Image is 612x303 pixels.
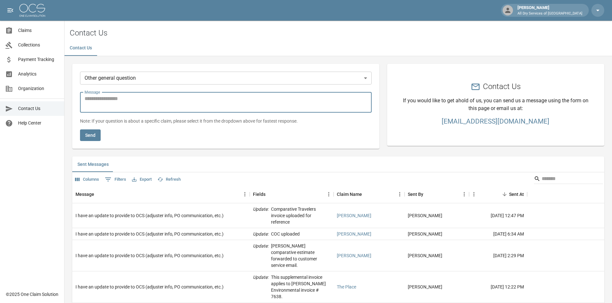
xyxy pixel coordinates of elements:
div: © 2025 One Claim Solution [6,291,58,298]
div: [PERSON_NAME] [515,5,585,16]
div: Other general question [80,72,372,85]
button: Menu [469,189,479,199]
a: [PERSON_NAME] [337,212,371,219]
button: Sort [362,190,371,199]
a: [PERSON_NAME] [337,252,371,259]
button: Menu [459,189,469,199]
img: ocs-logo-white-transparent.png [19,4,45,17]
div: I have an update to provide to OCS (adjuster info, PO communication, etc.) [75,231,224,237]
p: COC uploaded [271,231,300,237]
span: Analytics [18,71,59,77]
div: Fields [250,185,334,203]
div: Joe Antonelli [408,284,442,290]
button: Sort [94,190,103,199]
label: Message [85,89,100,95]
span: Claims [18,27,59,34]
div: Search [534,174,603,185]
button: Send [80,129,101,141]
div: Joe Antonelli [408,252,442,259]
span: Help Center [18,120,59,126]
p: Update : [253,274,268,300]
div: Sent At [509,185,524,203]
button: Menu [240,189,250,199]
div: Sent By [408,185,423,203]
a: [PERSON_NAME] [337,231,371,237]
p: Update : [253,206,268,225]
a: [EMAIL_ADDRESS][DOMAIN_NAME] [403,117,589,125]
div: [DATE] 12:47 PM [469,203,527,228]
h2: Contact Us [483,82,521,91]
div: [DATE] 6:34 AM [469,228,527,240]
div: Message [75,185,94,203]
div: I have an update to provide to OCS (adjuster info, PO communication, etc.) [75,284,224,290]
div: Joe Antonelli [408,231,442,237]
h2: Contact Us [70,28,612,38]
span: Collections [18,42,59,48]
button: Menu [395,189,405,199]
div: Claim Name [334,185,405,203]
span: Organization [18,85,59,92]
button: Menu [324,189,334,199]
div: [DATE] 2:29 PM [469,240,527,271]
p: This supplemental invoice applies to [PERSON_NAME] Environmental invoice # 7638. [271,274,330,300]
span: Payment Tracking [18,56,59,63]
div: [DATE] 12:22 PM [469,271,527,303]
button: Sent Messages [72,157,114,172]
button: Refresh [156,175,182,185]
button: Sort [266,190,275,199]
p: Note: If your question is about a specific claim, please select it from the dropdown above for fa... [80,118,372,124]
button: Sort [500,190,509,199]
div: Claim Name [337,185,362,203]
div: Fields [253,185,266,203]
button: open drawer [4,4,17,17]
div: dynamic tabs [65,40,612,56]
p: [PERSON_NAME] comparative estimate forwarded to customer service email. [271,243,330,268]
a: The Place [337,284,356,290]
div: I have an update to provide to OCS (adjuster info, PO communication, etc.) [75,252,224,259]
div: Sent At [469,185,527,203]
p: All Dry Services of [GEOGRAPHIC_DATA] [517,11,582,16]
button: Show filters [103,174,128,185]
div: related-list tabs [72,157,604,172]
button: Export [130,175,153,185]
button: Select columns [74,175,101,185]
div: Sent By [405,185,469,203]
p: If you would like to get ahold of us, you can send us a message using the form on this page or em... [403,97,589,112]
button: Contact Us [65,40,97,56]
button: Sort [423,190,432,199]
p: Comparative Travelers invoice uploaded for reference [271,206,330,225]
div: Message [72,185,250,203]
p: Update : [253,243,268,268]
span: Contact Us [18,105,59,112]
div: Joe Antonelli [408,212,442,219]
div: I have an update to provide to OCS (adjuster info, PO communication, etc.) [75,212,224,219]
p: Update : [253,231,268,237]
